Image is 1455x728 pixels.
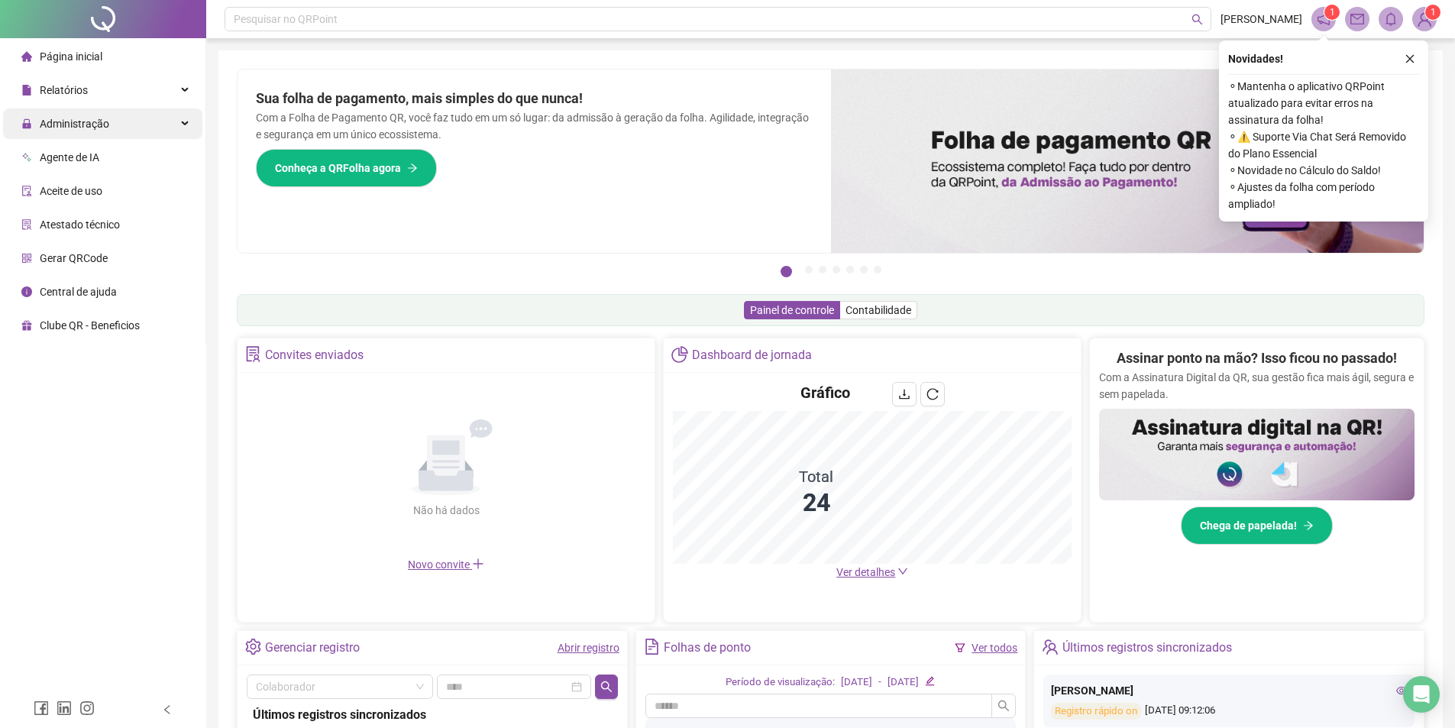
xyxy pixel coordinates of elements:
[21,253,32,264] span: qrcode
[256,149,437,187] button: Conheça a QRFolha agora
[40,252,108,264] span: Gerar QRCode
[831,70,1424,253] img: banner%2F8d14a306-6205-4263-8e5b-06e9a85ad873.png
[21,219,32,230] span: solution
[805,266,813,273] button: 2
[1431,7,1436,18] span: 1
[1303,520,1314,531] span: arrow-right
[1228,179,1419,212] span: ⚬ Ajustes da folha com período ampliado!
[1117,348,1397,369] h2: Assinar ponto na mão? Isso ficou no passado!
[1330,7,1335,18] span: 1
[1228,50,1283,67] span: Novidades !
[644,639,660,655] span: file-text
[245,346,261,362] span: solution
[1403,676,1440,713] div: Open Intercom Messenger
[1425,5,1440,20] sup: Atualize o seu contato no menu Meus Dados
[472,558,484,570] span: plus
[860,266,868,273] button: 6
[1228,162,1419,179] span: ⚬ Novidade no Cálculo do Saldo!
[1042,639,1058,655] span: team
[265,635,360,661] div: Gerenciar registro
[1099,409,1415,500] img: banner%2F02c71560-61a6-44d4-94b9-c8ab97240462.png
[21,85,32,95] span: file
[800,382,850,403] h4: Gráfico
[874,266,881,273] button: 7
[40,118,109,130] span: Administração
[833,266,840,273] button: 4
[1396,685,1407,696] span: eye
[1181,506,1333,545] button: Chega de papelada!
[898,388,910,400] span: download
[558,642,619,654] a: Abrir registro
[1200,517,1297,534] span: Chega de papelada!
[846,266,854,273] button: 5
[1062,635,1232,661] div: Últimos registros sincronizados
[21,51,32,62] span: home
[1051,682,1407,699] div: [PERSON_NAME]
[40,185,102,197] span: Aceite de uso
[21,186,32,196] span: audit
[1221,11,1302,28] span: [PERSON_NAME]
[1384,12,1398,26] span: bell
[21,118,32,129] span: lock
[40,151,99,163] span: Agente de IA
[265,342,364,368] div: Convites enviados
[664,635,751,661] div: Folhas de ponto
[888,675,919,691] div: [DATE]
[1317,12,1331,26] span: notification
[40,218,120,231] span: Atestado técnico
[997,700,1010,712] span: search
[846,304,911,316] span: Contabilidade
[408,558,484,571] span: Novo convite
[819,266,826,273] button: 3
[781,266,792,277] button: 1
[40,50,102,63] span: Página inicial
[750,304,834,316] span: Painel de controle
[671,346,687,362] span: pie-chart
[878,675,881,691] div: -
[21,286,32,297] span: info-circle
[57,700,72,716] span: linkedin
[692,342,812,368] div: Dashboard de jornada
[256,88,813,109] h2: Sua folha de pagamento, mais simples do que nunca!
[1228,128,1419,162] span: ⚬ ⚠️ Suporte Via Chat Será Removido do Plano Essencial
[256,109,813,143] p: Com a Folha de Pagamento QR, você faz tudo em um só lugar: da admissão à geração da folha. Agilid...
[1413,8,1436,31] img: 82411
[1191,14,1203,25] span: search
[40,84,88,96] span: Relatórios
[836,566,908,578] a: Ver detalhes down
[275,160,401,176] span: Conheça a QRFolha agora
[1324,5,1340,20] sup: 1
[972,642,1017,654] a: Ver todos
[21,320,32,331] span: gift
[253,705,612,724] div: Últimos registros sincronizados
[79,700,95,716] span: instagram
[925,676,935,686] span: edit
[955,642,965,653] span: filter
[376,502,516,519] div: Não há dados
[897,566,908,577] span: down
[1051,703,1407,720] div: [DATE] 09:12:06
[407,163,418,173] span: arrow-right
[926,388,939,400] span: reload
[1051,703,1141,720] div: Registro rápido on
[34,700,49,716] span: facebook
[1228,78,1419,128] span: ⚬ Mantenha o aplicativo QRPoint atualizado para evitar erros na assinatura da folha!
[40,286,117,298] span: Central de ajuda
[40,319,140,332] span: Clube QR - Beneficios
[1350,12,1364,26] span: mail
[1099,369,1415,403] p: Com a Assinatura Digital da QR, sua gestão fica mais ágil, segura e sem papelada.
[1405,53,1415,64] span: close
[245,639,261,655] span: setting
[726,675,835,691] div: Período de visualização:
[600,681,613,693] span: search
[162,704,173,715] span: left
[836,566,895,578] span: Ver detalhes
[841,675,872,691] div: [DATE]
